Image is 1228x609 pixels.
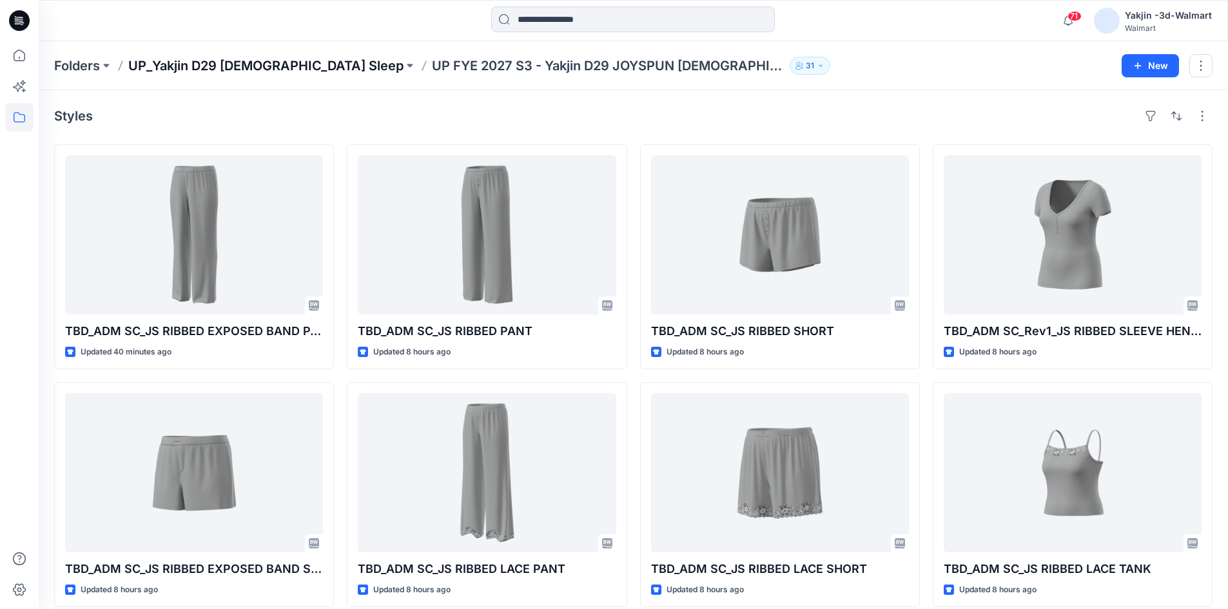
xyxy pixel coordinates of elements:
a: TBD_ADM SC_Rev1_JS RIBBED SLEEVE HENLEY TOP [944,155,1202,314]
p: Updated 8 hours ago [667,345,744,359]
a: TBD_ADM SC_JS RIBBED SHORT [651,155,909,314]
button: 31 [790,57,830,75]
a: TBD_ADM SC_JS RIBBED LACE PANT [358,393,616,552]
p: TBD_ADM SC_JS RIBBED SHORT [651,322,909,340]
p: Updated 40 minutes ago [81,345,171,359]
img: avatar [1094,8,1120,34]
h4: Styles [54,108,93,124]
p: Updated 8 hours ago [81,583,158,597]
p: Updated 8 hours ago [373,345,451,359]
a: UP_Yakjin D29 [DEMOGRAPHIC_DATA] Sleep [128,57,404,75]
a: TBD_ADM SC_JS RIBBED PANT [358,155,616,314]
p: Updated 8 hours ago [959,345,1037,359]
p: Updated 8 hours ago [373,583,451,597]
div: Yakjin -3d-Walmart [1125,8,1212,23]
a: TBD_ADM SC_JS RIBBED EXPOSED BAND SHORT [65,393,323,552]
p: TBD_ADM SC_JS RIBBED EXPOSED BAND PANT [65,322,323,340]
p: Updated 8 hours ago [667,583,744,597]
p: TBD_ADM SC_JS RIBBED LACE SHORT [651,560,909,578]
p: TBD_ADM SC_Rev1_JS RIBBED SLEEVE HENLEY TOP [944,322,1202,340]
p: 31 [806,59,814,73]
a: TBD_ADM SC_JS RIBBED LACE SHORT [651,393,909,552]
p: TBD_ADM SC_JS RIBBED EXPOSED BAND SHORT [65,560,323,578]
a: TBD_ADM SC_JS RIBBED LACE TANK [944,393,1202,552]
p: TBD_ADM SC_JS RIBBED LACE PANT [358,560,616,578]
p: UP FYE 2027 S3 - Yakjin D29 JOYSPUN [DEMOGRAPHIC_DATA] Sleepwear [432,57,785,75]
a: TBD_ADM SC_JS RIBBED EXPOSED BAND PANT [65,155,323,314]
p: Updated 8 hours ago [959,583,1037,597]
span: 71 [1067,11,1082,21]
p: TBD_ADM SC_JS RIBBED PANT [358,322,616,340]
a: Folders [54,57,100,75]
div: Walmart [1125,23,1212,33]
p: TBD_ADM SC_JS RIBBED LACE TANK [944,560,1202,578]
button: New [1122,54,1179,77]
